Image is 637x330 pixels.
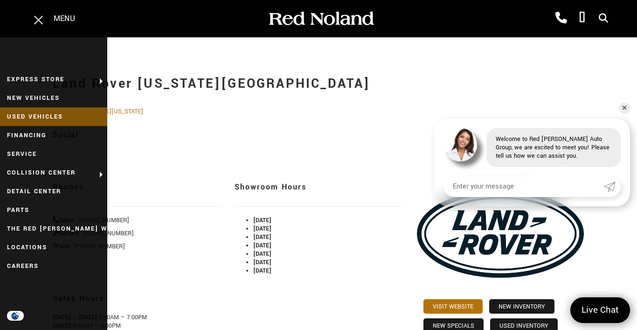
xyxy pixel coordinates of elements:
img: Red Noland Auto Group [267,11,374,27]
section: Click to Open Cookie Consent Modal [5,311,26,321]
a: Submit [604,176,621,197]
a: Live Chat [570,297,630,323]
img: Opt-Out Icon [5,311,26,321]
strong: [DATE] [253,233,271,241]
a: New Inventory [489,299,554,314]
a: Visit Website [423,299,483,314]
input: Enter your message [443,176,604,197]
img: Agent profile photo [443,128,477,161]
h3: Social [53,125,584,145]
img: Land Rover Colorado Springs [416,168,584,299]
h1: Land Rover [US_STATE][GEOGRAPHIC_DATA] [53,65,584,103]
div: Welcome to Red [PERSON_NAME] Auto Group, we are excited to meet you! Please tell us how we can as... [486,128,621,167]
strong: [DATE] [253,216,271,225]
h3: Phones [53,177,221,197]
strong: [DATE] [253,250,271,258]
span: Live Chat [577,304,623,316]
strong: [DATE] [253,267,271,275]
h3: Sales Hours [53,289,402,309]
strong: [DATE] [253,258,271,267]
h3: Showroom Hours [235,177,402,197]
strong: [DATE] [253,225,271,233]
strong: [DATE] [253,241,271,250]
